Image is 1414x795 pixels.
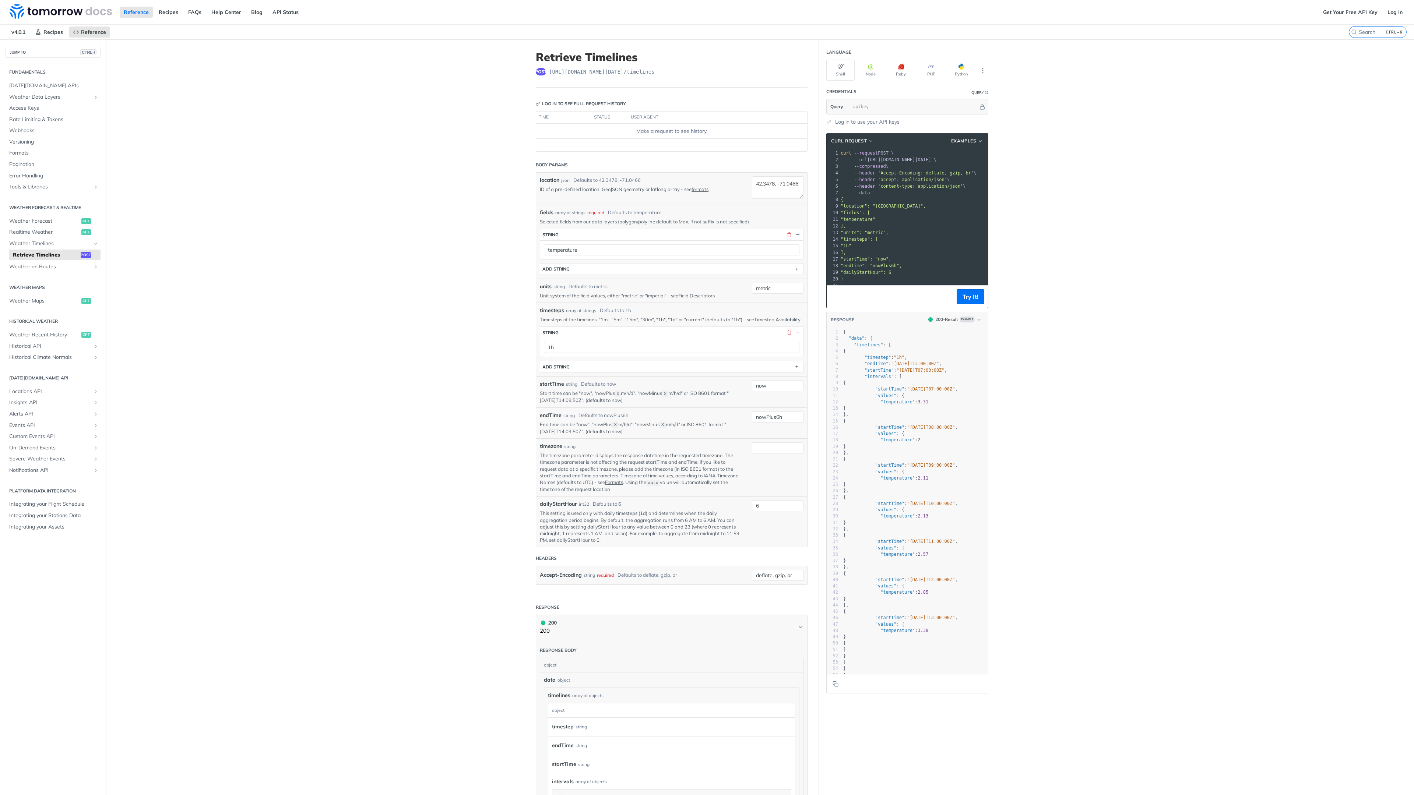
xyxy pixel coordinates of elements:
[536,112,591,123] th: time
[9,331,80,339] span: Weather Recent History
[6,69,101,75] h2: Fundamentals
[6,80,101,91] a: [DATE][DOMAIN_NAME] APIs
[843,418,846,424] span: {
[540,421,741,435] p: End time can be "now", "nowPlus m/h/d", "nowMinus m/h/d" or ISO 8601 format "[DATE]T14:09:50Z". (...
[600,307,631,314] div: Defaults to 1h
[827,163,839,170] div: 3
[563,412,575,419] div: string
[925,316,984,323] button: 200200-ResultExample
[831,138,867,144] span: cURL Request
[843,406,846,411] span: }
[928,317,933,322] span: 200
[827,367,838,374] div: 7
[9,105,99,112] span: Access Keys
[918,399,928,404] span: 3.31
[9,467,91,474] span: Notifications API
[841,250,846,255] span: ],
[829,137,876,145] button: cURL Request
[9,149,99,157] span: Formats
[827,176,839,183] div: 5
[540,380,564,388] label: startTime
[9,343,91,350] span: Historical API
[9,82,99,89] span: [DATE][DOMAIN_NAME] APIs
[6,510,101,521] a: Integrating your Stations Data
[581,381,616,388] div: Defaults to now
[6,318,101,325] h2: Historical Weather
[93,389,99,395] button: Show subpages for Locations API
[540,283,552,290] label: units
[854,164,886,169] span: --compressed
[843,425,958,430] span: : ,
[9,410,91,418] span: Alerts API
[752,176,803,199] textarea: 42.3478, -71.0466
[540,411,562,419] label: endTime
[591,112,628,123] th: status
[827,243,839,249] div: 15
[93,343,99,349] button: Show subpages for Historical API
[9,354,91,361] span: Historical Climate Normals
[827,418,838,424] div: 15
[827,229,839,236] div: 13
[841,223,846,229] span: ],
[9,263,91,271] span: Weather on Routes
[6,261,101,272] a: Weather on RoutesShow subpages for Weather on Routes
[9,501,99,508] span: Integrating your Flight Schedule
[6,204,101,211] h2: Weather Forecast & realtime
[827,209,839,216] div: 10
[6,170,101,181] a: Error Handling
[10,4,112,19] img: Tomorrow.io Weather API Docs
[843,399,928,404] span: :
[841,177,950,182] span: \
[661,423,664,428] span: X
[6,216,101,227] a: Weather Forecastget
[841,151,894,156] span: POST \
[43,29,63,35] span: Recipes
[843,355,907,360] span: : ,
[6,420,101,431] a: Events APIShow subpages for Events API
[540,229,803,240] button: string
[9,138,99,146] span: Versioning
[93,423,99,428] button: Show subpages for Events API
[827,424,838,431] div: 16
[841,230,889,235] span: "units": "metric",
[854,190,870,195] span: --data
[6,375,101,381] h2: [DATE][DOMAIN_NAME] API
[841,164,889,169] span: \
[93,467,99,473] button: Show subpages for Notifications API
[540,500,577,508] label: dailyStartHour
[843,329,846,335] span: {
[827,342,838,348] div: 3
[1319,7,1382,18] a: Get Your Free API Key
[843,342,891,347] span: : [
[880,399,915,404] span: "temperature"
[552,759,576,770] label: startTime
[247,7,267,18] a: Blog
[540,264,803,275] button: ADD string
[971,90,988,95] div: QueryInformation
[566,307,596,314] div: array of strings
[841,257,891,262] span: "startTime": "now",
[849,99,978,114] input: apikey
[841,237,878,242] span: "timesteps": [
[9,297,80,305] span: Weather Maps
[835,118,900,126] a: Log in to use your API keys
[841,210,870,215] span: "fields": [
[827,269,839,276] div: 19
[865,361,889,366] span: "endTime"
[827,399,838,405] div: 12
[960,317,975,322] span: Example
[873,190,875,195] span: '
[6,227,101,238] a: Realtime Weatherget
[93,184,99,190] button: Show subpages for Tools & Libraries
[6,92,101,103] a: Weather Data LayersShow subpages for Weather Data Layers
[7,26,29,38] span: v4.0.1
[827,386,838,392] div: 10
[841,283,843,288] span: '
[93,354,99,360] button: Show subpages for Historical Climate Normals
[184,7,205,18] a: FAQs
[6,125,101,136] a: Webhooks
[9,444,91,452] span: On-Demand Events
[977,65,988,76] button: More Languages
[9,218,80,225] span: Weather Forecast
[6,352,101,363] a: Historical Climate NormalsShow subpages for Historical Climate Normals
